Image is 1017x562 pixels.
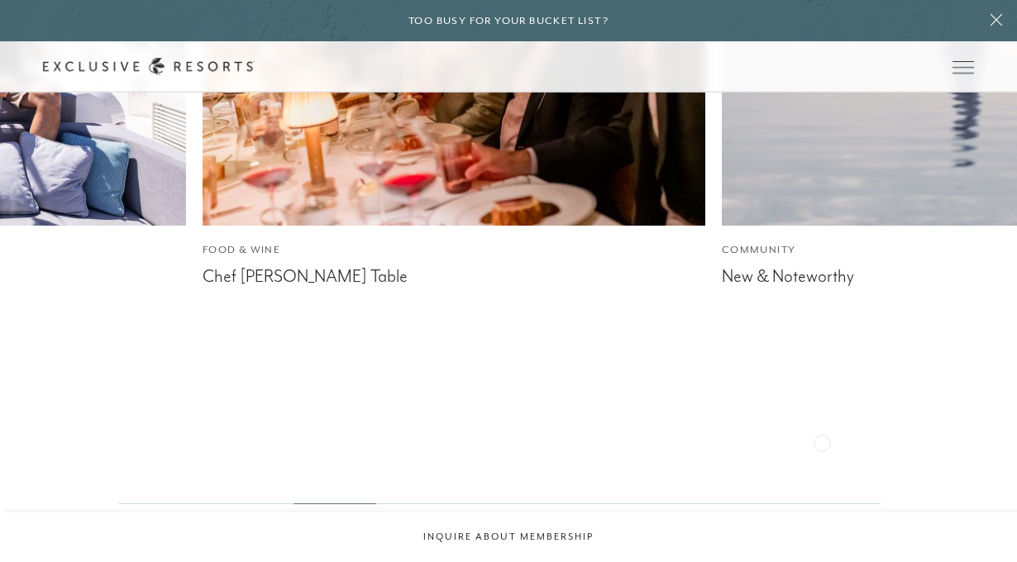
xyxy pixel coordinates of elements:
button: Open navigation [953,61,974,73]
h6: Too busy for your bucket list? [408,13,609,29]
div: Chef [PERSON_NAME] Table [203,262,705,287]
div: Food & Wine [203,242,705,258]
